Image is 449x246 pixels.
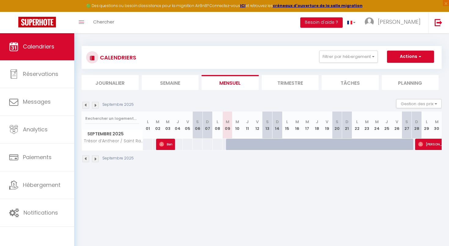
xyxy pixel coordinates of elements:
[18,17,56,27] img: Super Booking
[262,112,272,139] th: 13
[23,70,58,78] span: Réservations
[252,112,262,139] th: 12
[83,139,144,143] span: Trésor d’Antheor / Saint Raphael
[23,98,51,105] span: Messages
[177,119,179,125] abbr: J
[382,75,439,90] li: Planning
[213,112,223,139] th: 08
[226,119,229,125] abbr: M
[102,102,134,108] p: Septembre 2025
[286,119,288,125] abbr: L
[292,112,302,139] th: 16
[319,51,378,63] button: Filtrer par hébergement
[382,112,392,139] th: 25
[82,75,139,90] li: Journalier
[432,112,442,139] th: 30
[202,75,259,90] li: Mensuel
[266,119,269,125] abbr: S
[262,75,319,90] li: Trimestre
[186,119,189,125] abbr: V
[23,181,60,189] span: Hébergement
[222,112,232,139] th: 09
[426,119,428,125] abbr: L
[435,19,442,26] img: logout
[415,119,418,125] abbr: D
[362,112,372,139] th: 23
[276,119,279,125] abbr: D
[163,112,173,139] th: 03
[166,119,170,125] abbr: M
[322,112,332,139] th: 19
[243,112,253,139] th: 11
[396,99,442,108] button: Gestion des prix
[342,112,352,139] th: 21
[302,112,312,139] th: 17
[322,75,379,90] li: Tâches
[405,119,408,125] abbr: S
[23,126,48,133] span: Analytics
[375,119,379,125] abbr: M
[142,75,199,90] li: Semaine
[387,51,434,63] button: Actions
[365,17,374,27] img: ...
[372,112,382,139] th: 24
[332,112,342,139] th: 20
[360,12,428,33] a: ... [PERSON_NAME]
[98,51,136,64] h3: CALENDRIERS
[412,112,422,139] th: 28
[402,112,412,139] th: 27
[93,19,114,25] span: Chercher
[352,112,362,139] th: 22
[85,113,139,124] input: Rechercher un logement...
[282,112,292,139] th: 15
[183,112,193,139] th: 05
[23,153,52,161] span: Paiements
[256,119,259,125] abbr: V
[206,119,209,125] abbr: D
[147,119,149,125] abbr: L
[235,119,239,125] abbr: M
[217,119,218,125] abbr: L
[203,112,213,139] th: 07
[156,119,159,125] abbr: M
[24,209,58,216] span: Notifications
[23,43,54,50] span: Calendriers
[336,119,338,125] abbr: S
[305,119,309,125] abbr: M
[143,112,153,139] th: 01
[196,119,199,125] abbr: S
[89,12,119,33] a: Chercher
[392,112,402,139] th: 26
[272,112,282,139] th: 14
[159,138,173,150] span: Ben
[365,119,369,125] abbr: M
[193,112,203,139] th: 06
[345,119,349,125] abbr: D
[435,119,439,125] abbr: M
[312,112,322,139] th: 18
[422,112,432,139] th: 29
[378,18,421,26] span: [PERSON_NAME]
[102,155,134,161] p: Septembre 2025
[240,3,246,8] a: ICI
[316,119,318,125] abbr: J
[82,130,143,138] span: Septembre 2025
[273,3,363,8] a: créneaux d'ouverture de la salle migration
[295,119,299,125] abbr: M
[300,17,343,28] button: Besoin d'aide ?
[173,112,183,139] th: 04
[396,119,398,125] abbr: V
[356,119,358,125] abbr: L
[153,112,163,139] th: 02
[246,119,249,125] abbr: J
[232,112,243,139] th: 10
[385,119,388,125] abbr: J
[326,119,328,125] abbr: V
